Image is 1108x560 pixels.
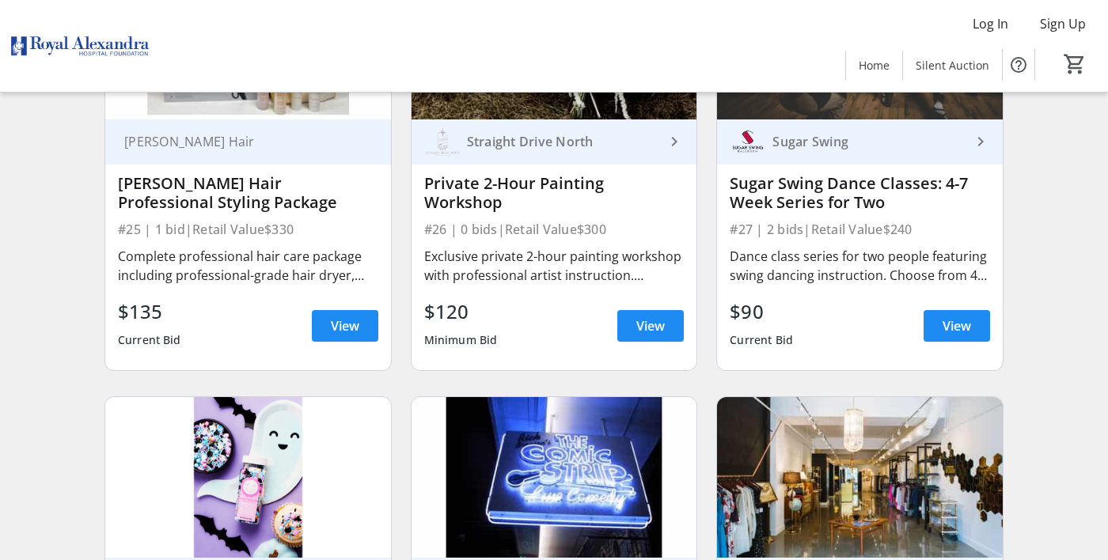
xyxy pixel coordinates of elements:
[118,134,359,149] div: [PERSON_NAME] Hair
[424,174,685,212] div: Private 2-Hour Painting Workshop
[1061,50,1089,78] button: Cart
[730,247,990,285] div: Dance class series for two people featuring swing dancing instruction. Choose from 4-7 week progr...
[412,119,697,165] a: Straight Drive NorthStraight Drive North
[971,132,990,151] mat-icon: keyboard_arrow_right
[960,11,1021,36] button: Log In
[118,247,378,285] div: Complete professional hair care package including professional-grade hair dryer, premium hair pro...
[9,6,150,85] img: Royal Alexandra Hospital Foundation's Logo
[730,123,766,160] img: Sugar Swing
[717,397,1003,558] img: The Bamboo Ballroom VIP Shopping Experience
[924,310,990,342] a: View
[118,297,181,326] div: $135
[118,326,181,354] div: Current Bid
[424,247,685,285] div: Exclusive private 2-hour painting workshop with professional artist instruction. Includes all art...
[730,297,793,326] div: $90
[424,218,685,240] div: #26 | 0 bids | Retail Value $300
[717,119,1003,165] a: Sugar SwingSugar Swing
[1027,11,1099,36] button: Sign Up
[730,326,793,354] div: Current Bid
[412,397,697,558] img: The Comic Strip - 8 Performance Tickets
[973,14,1008,33] span: Log In
[916,57,989,74] span: Silent Auction
[118,174,378,212] div: [PERSON_NAME] Hair Professional Styling Package
[846,51,902,80] a: Home
[105,397,391,558] img: Sweetapolita Halloween Sprinkle Package
[730,218,990,240] div: #27 | 2 bids | Retail Value $240
[730,174,990,212] div: Sugar Swing Dance Classes: 4-7 Week Series for Two
[1003,49,1034,81] button: Help
[1040,14,1086,33] span: Sign Up
[766,134,971,149] div: Sugar Swing
[424,123,461,160] img: Straight Drive North
[665,132,684,151] mat-icon: keyboard_arrow_right
[312,310,378,342] a: View
[118,218,378,240] div: #25 | 1 bid | Retail Value $330
[859,57,890,74] span: Home
[424,326,498,354] div: Minimum Bid
[943,316,971,335] span: View
[617,310,684,342] a: View
[903,51,1002,80] a: Silent Auction
[636,316,665,335] span: View
[424,297,498,326] div: $120
[331,316,359,335] span: View
[461,134,666,149] div: Straight Drive North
